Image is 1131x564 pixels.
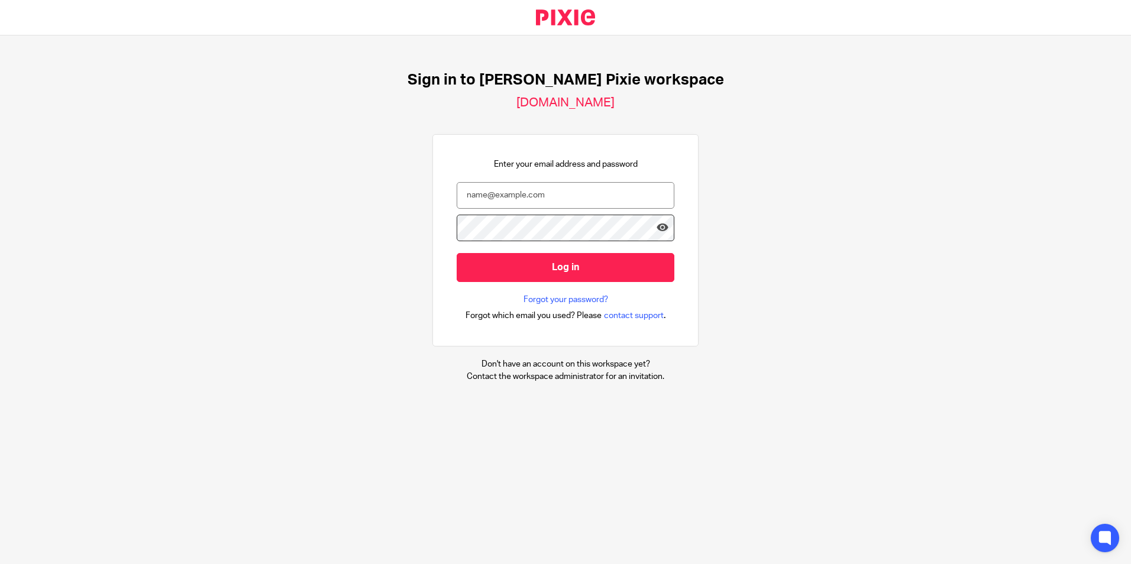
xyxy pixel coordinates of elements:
span: Forgot which email you used? Please [466,310,602,322]
h2: [DOMAIN_NAME] [516,95,615,111]
div: . [466,309,666,322]
p: Don't have an account on this workspace yet? [467,358,664,370]
h1: Sign in to [PERSON_NAME] Pixie workspace [408,71,724,89]
a: Forgot your password? [524,294,608,306]
p: Contact the workspace administrator for an invitation. [467,371,664,383]
span: contact support [604,310,664,322]
p: Enter your email address and password [494,158,638,170]
input: name@example.com [457,182,674,209]
input: Log in [457,253,674,282]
